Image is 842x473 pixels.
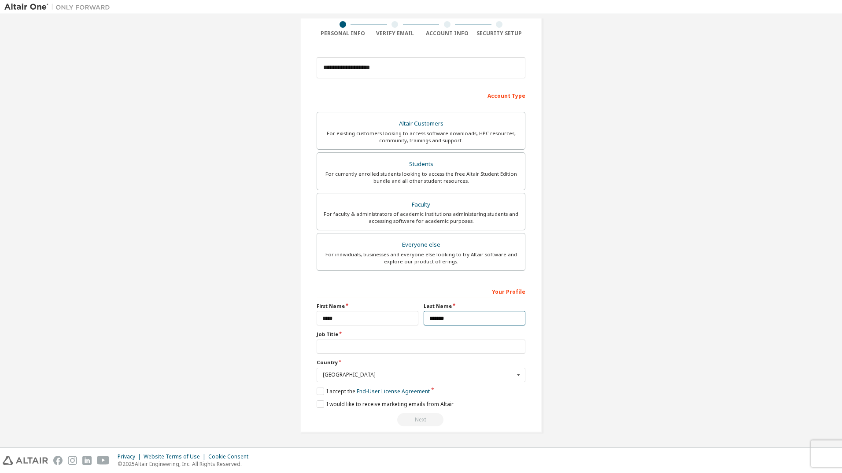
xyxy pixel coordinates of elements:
[68,456,77,465] img: instagram.svg
[317,284,525,298] div: Your Profile
[208,453,254,460] div: Cookie Consent
[53,456,63,465] img: facebook.svg
[317,359,525,366] label: Country
[322,251,520,265] div: For individuals, businesses and everyone else looking to try Altair software and explore our prod...
[118,460,254,468] p: © 2025 Altair Engineering, Inc. All Rights Reserved.
[322,158,520,170] div: Students
[322,170,520,185] div: For currently enrolled students looking to access the free Altair Student Edition bundle and all ...
[317,331,525,338] label: Job Title
[421,30,473,37] div: Account Info
[322,239,520,251] div: Everyone else
[424,303,525,310] label: Last Name
[317,388,430,395] label: I accept the
[317,413,525,426] div: Read and acccept EULA to continue
[82,456,92,465] img: linkedin.svg
[144,453,208,460] div: Website Terms of Use
[322,211,520,225] div: For faculty & administrators of academic institutions administering students and accessing softwa...
[317,30,369,37] div: Personal Info
[317,303,418,310] label: First Name
[322,118,520,130] div: Altair Customers
[369,30,421,37] div: Verify Email
[322,130,520,144] div: For existing customers looking to access software downloads, HPC resources, community, trainings ...
[322,199,520,211] div: Faculty
[317,400,454,408] label: I would like to receive marketing emails from Altair
[317,88,525,102] div: Account Type
[118,453,144,460] div: Privacy
[4,3,114,11] img: Altair One
[357,388,430,395] a: End-User License Agreement
[97,456,110,465] img: youtube.svg
[473,30,526,37] div: Security Setup
[323,372,514,377] div: [GEOGRAPHIC_DATA]
[3,456,48,465] img: altair_logo.svg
